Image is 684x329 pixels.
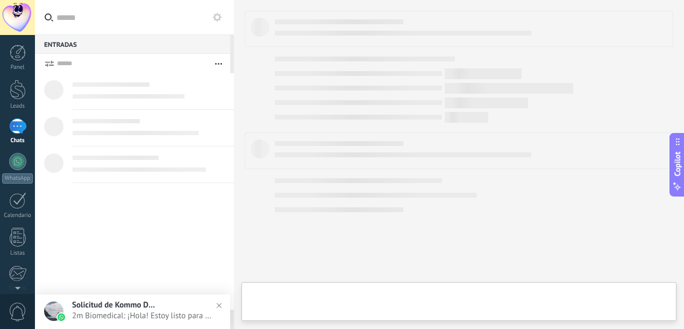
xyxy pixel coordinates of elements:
img: close_notification.svg [211,298,227,313]
span: Copilot [672,151,683,176]
div: Calendario [2,212,33,219]
button: Más [207,54,230,73]
div: Listas [2,250,33,257]
div: WhatsApp [2,173,33,184]
span: Solicitud de Kommo Demo [72,300,158,310]
div: Leads [2,103,33,110]
a: Solicitud de Kommo Demo2m Biomedical: ¡Hola! Estoy listo para probar WhatsApp en Kommo. Mi código... [35,295,230,329]
div: Chats [2,137,33,144]
span: 2m Biomedical: ¡Hola! Estoy listo para probar WhatsApp en Kommo. Mi código de verificación es AMmiEy [72,311,215,321]
img: waba.svg [58,313,65,321]
div: Panel [2,64,33,71]
div: Entradas [35,34,230,54]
